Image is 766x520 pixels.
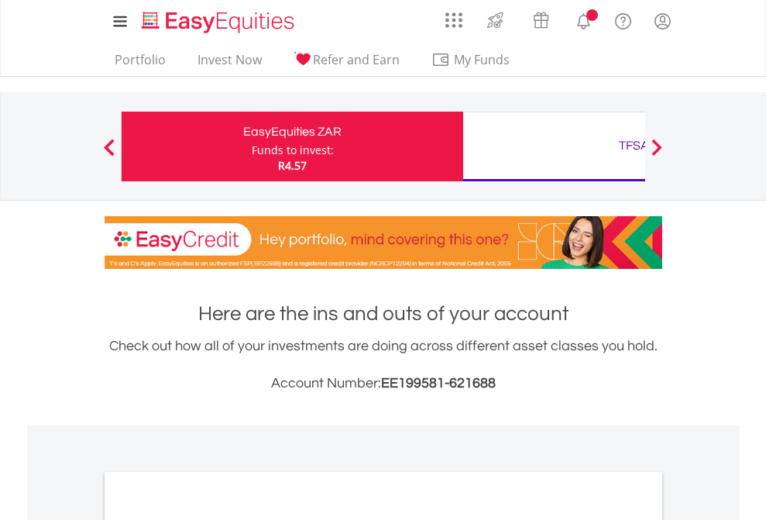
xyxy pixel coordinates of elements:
button: Previous [94,146,125,162]
a: Vouchers [518,4,564,33]
a: FAQ's and Support [603,4,643,35]
h1: Here are the ins and outs of your account [105,300,662,328]
span: Refer and Earn [313,51,400,68]
button: Next [641,146,672,162]
div: EasyEquities ZAR [131,121,454,143]
a: Refer and Earn [287,52,406,76]
div: Funds to invest: [252,143,334,158]
img: EasyCredit Promotion Banner [105,216,662,269]
span: R4.57 [278,158,307,173]
a: Invest Now [191,52,268,76]
span: My Funds [431,50,533,70]
div: Check out how all of your investments are doing across different asset classes you hold. [105,336,662,394]
img: vouchers-v2.svg [528,8,554,33]
a: Home page [136,4,301,35]
img: grid-menu-icon.svg [445,12,462,29]
a: Portfolio [108,52,172,76]
a: My Profile [643,4,682,38]
img: thrive-v2.svg [483,8,508,33]
a: Notifications [564,4,603,35]
a: AppsGrid [435,4,472,29]
span: EE199581-621688 [381,376,496,391]
h3: Account Number: [105,373,662,394]
img: EasyEquities_Logo.png [139,9,301,35]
